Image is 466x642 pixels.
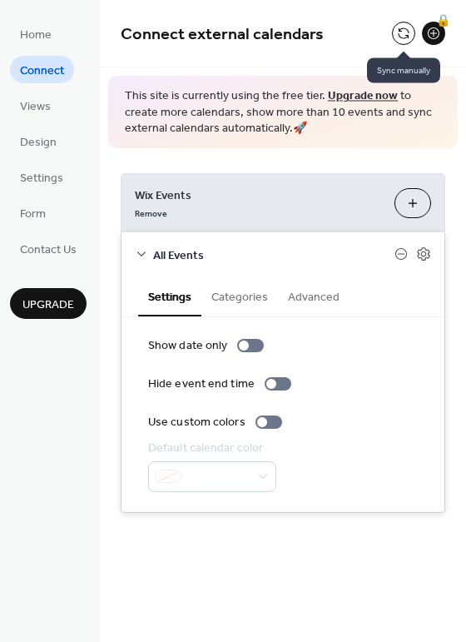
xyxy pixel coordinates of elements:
span: Home [20,27,52,44]
a: Design [10,127,67,155]
button: Advanced [278,276,349,315]
button: Settings [138,276,201,316]
span: Connect external calendars [121,18,324,51]
div: Default calendar color [148,440,273,457]
span: Wix Events [135,187,381,204]
a: Connect [10,56,74,83]
span: Remove [135,207,167,219]
span: Design [20,134,57,152]
span: Views [20,98,51,116]
span: Contact Us [20,241,77,259]
button: Upgrade [10,288,87,319]
div: Hide event end time [148,376,255,393]
a: Settings [10,163,73,191]
a: Home [10,20,62,47]
a: Form [10,199,56,226]
span: Upgrade [22,296,74,314]
span: Sync manually [367,58,440,83]
div: Use custom colors [148,414,245,431]
span: All Events [153,246,394,264]
span: Form [20,206,46,223]
div: Show date only [148,337,227,355]
span: This site is currently using the free tier. to create more calendars, show more than 10 events an... [125,88,441,137]
button: Categories [201,276,278,315]
a: Upgrade now [328,85,398,107]
a: Contact Us [10,235,87,262]
span: Connect [20,62,64,80]
a: Views [10,92,61,119]
span: Settings [20,170,63,187]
